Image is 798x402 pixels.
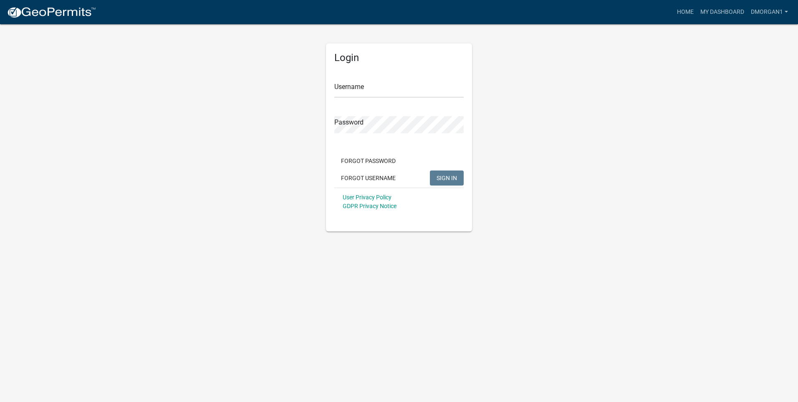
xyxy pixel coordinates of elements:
[697,4,747,20] a: My Dashboard
[437,174,457,181] span: SIGN IN
[674,4,697,20] a: Home
[334,170,402,186] button: Forgot Username
[343,203,396,209] a: GDPR Privacy Notice
[343,194,391,201] a: User Privacy Policy
[430,170,464,186] button: SIGN IN
[334,52,464,64] h5: Login
[334,153,402,168] button: Forgot Password
[747,4,791,20] a: DMorgan1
